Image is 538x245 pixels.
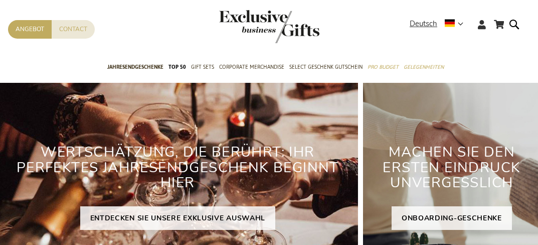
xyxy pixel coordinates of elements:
[107,62,163,72] span: Jahresendgeschenke
[368,62,399,72] span: Pro Budget
[404,62,444,72] span: Gelegenheiten
[289,62,363,72] span: Select Geschenk Gutschein
[219,10,269,43] a: store logo
[191,55,214,80] a: Gift Sets
[219,55,284,80] a: Corporate Merchandise
[289,55,363,80] a: Select Geschenk Gutschein
[8,20,52,39] a: Angebot
[392,206,512,230] a: ONBOARDING-GESCHENKE
[368,55,399,80] a: Pro Budget
[410,18,437,30] span: Deutsch
[404,55,444,80] a: Gelegenheiten
[80,206,276,230] a: ENTDECKEN SIE UNSERE EXKLUSIVE AUSWAHL
[52,20,95,39] a: Contact
[191,62,214,72] span: Gift Sets
[107,55,163,80] a: Jahresendgeschenke
[219,62,284,72] span: Corporate Merchandise
[219,10,319,43] img: Exclusive Business gifts logo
